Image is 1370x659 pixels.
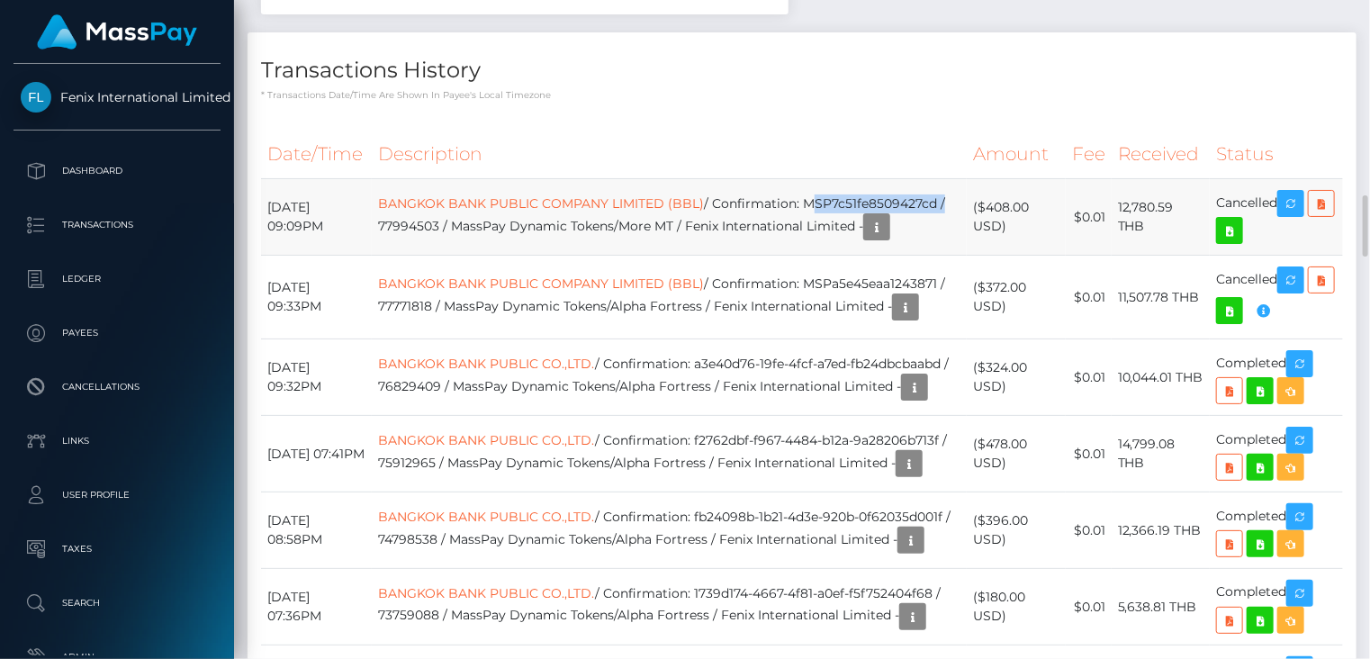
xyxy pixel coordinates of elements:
h4: Transactions History [261,55,1343,86]
td: ($478.00 USD) [967,416,1065,492]
th: Amount [967,130,1065,179]
td: / Confirmation: MSP7c51fe8509427cd / 77994503 / MassPay Dynamic Tokens/More MT / Fenix Internatio... [372,179,967,256]
p: Links [21,428,213,455]
td: ($396.00 USD) [967,492,1065,569]
td: [DATE] 07:41PM [261,416,372,492]
th: Date/Time [261,130,372,179]
td: $0.01 [1066,569,1112,645]
a: Taxes [14,527,221,572]
td: ($408.00 USD) [967,179,1065,256]
td: Completed [1210,416,1343,492]
td: / Confirmation: f2762dbf-f967-4484-b12a-9a28206b713f / 75912965 / MassPay Dynamic Tokens/Alpha Fo... [372,416,967,492]
td: 11,507.78 THB [1112,256,1210,339]
a: Search [14,581,221,626]
span: Fenix International Limited [14,89,221,105]
td: Cancelled [1210,256,1343,339]
td: Completed [1210,569,1343,645]
td: / Confirmation: MSPa5e45eaa1243871 / 77771818 / MassPay Dynamic Tokens/Alpha Fortress / Fenix Int... [372,256,967,339]
a: User Profile [14,473,221,518]
a: BANGKOK BANK PUBLIC CO.,LTD. [378,356,595,372]
td: Completed [1210,339,1343,416]
td: / Confirmation: fb24098b-1b21-4d3e-920b-0f62035d001f / 74798538 / MassPay Dynamic Tokens/Alpha Fo... [372,492,967,569]
a: Links [14,419,221,464]
td: ($324.00 USD) [967,339,1065,416]
td: ($180.00 USD) [967,569,1065,645]
a: BANGKOK BANK PUBLIC COMPANY LIMITED (BBL) [378,195,704,212]
td: $0.01 [1066,179,1112,256]
td: $0.01 [1066,339,1112,416]
p: Ledger [21,266,213,293]
th: Fee [1066,130,1112,179]
th: Description [372,130,967,179]
a: BANGKOK BANK PUBLIC CO.,LTD. [378,585,595,601]
a: BANGKOK BANK PUBLIC COMPANY LIMITED (BBL) [378,275,704,292]
td: Completed [1210,492,1343,569]
td: $0.01 [1066,416,1112,492]
a: BANGKOK BANK PUBLIC CO.,LTD. [378,509,595,525]
td: / Confirmation: 1739d174-4667-4f81-a0ef-f5f752404f68 / 73759088 / MassPay Dynamic Tokens/Alpha Fo... [372,569,967,645]
td: / Confirmation: a3e40d76-19fe-4fcf-a7ed-fb24dbcbaabd / 76829409 / MassPay Dynamic Tokens/Alpha Fo... [372,339,967,416]
img: MassPay Logo [37,14,197,50]
p: Dashboard [21,158,213,185]
p: Transactions [21,212,213,239]
p: Search [21,590,213,617]
p: Taxes [21,536,213,563]
a: Payees [14,311,221,356]
td: 12,366.19 THB [1112,492,1210,569]
td: 12,780.59 THB [1112,179,1210,256]
td: 10,044.01 THB [1112,339,1210,416]
td: [DATE] 08:58PM [261,492,372,569]
p: * Transactions date/time are shown in payee's local timezone [261,88,1343,102]
td: [DATE] 09:32PM [261,339,372,416]
p: Payees [21,320,213,347]
a: Ledger [14,257,221,302]
a: Cancellations [14,365,221,410]
p: User Profile [21,482,213,509]
td: 5,638.81 THB [1112,569,1210,645]
td: [DATE] 09:33PM [261,256,372,339]
td: [DATE] 09:09PM [261,179,372,256]
td: Cancelled [1210,179,1343,256]
a: Dashboard [14,149,221,194]
td: $0.01 [1066,492,1112,569]
th: Received [1112,130,1210,179]
td: 14,799.08 THB [1112,416,1210,492]
img: Fenix International Limited [21,82,51,113]
th: Status [1210,130,1343,179]
a: Transactions [14,203,221,248]
td: [DATE] 07:36PM [261,569,372,645]
td: $0.01 [1066,256,1112,339]
td: ($372.00 USD) [967,256,1065,339]
p: Cancellations [21,374,213,401]
a: BANGKOK BANK PUBLIC CO.,LTD. [378,432,595,448]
